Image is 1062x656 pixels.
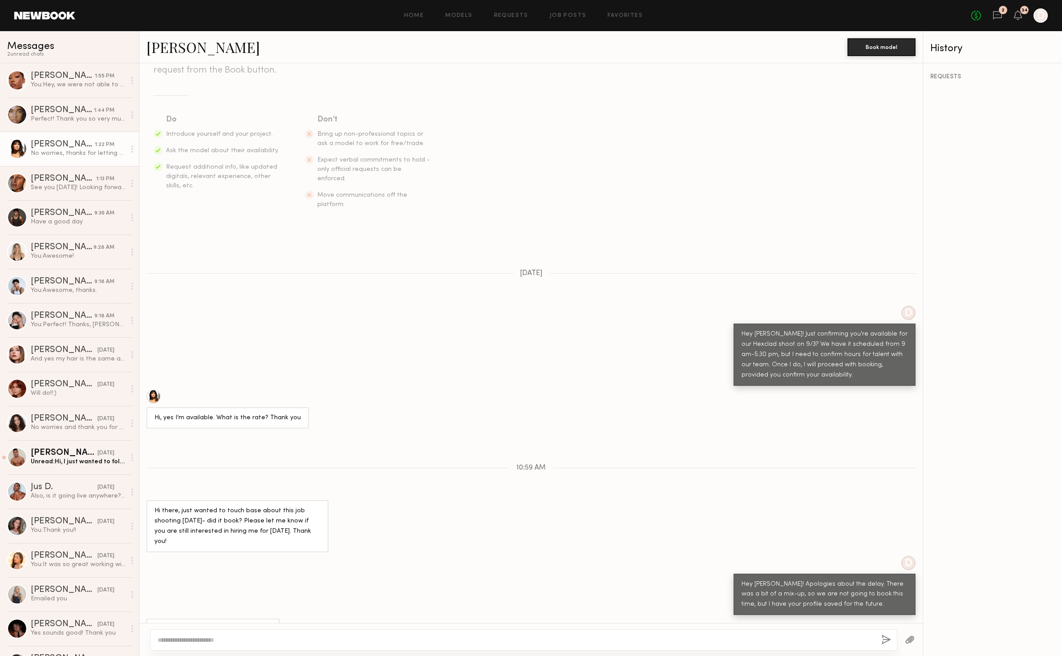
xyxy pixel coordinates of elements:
[550,13,587,19] a: Job Posts
[95,141,114,149] div: 1:22 PM
[97,586,114,595] div: [DATE]
[516,464,546,472] span: 10:59 AM
[7,41,54,52] span: Messages
[742,579,908,610] div: Hey [PERSON_NAME]! Apologies about the delay. There was a bit of a mix-up, so we are not going to...
[31,595,126,603] div: Emailed you
[31,252,126,260] div: You: Awesome!
[31,449,97,458] div: [PERSON_NAME]
[31,629,126,637] div: Yes sounds good! Thank you
[31,355,126,363] div: And yes my hair is the same as the photos!
[445,13,472,19] a: Models
[317,192,407,207] span: Move communications off the platform.
[742,329,908,381] div: Hey [PERSON_NAME]! Just confirming you're available for our Hexclad shoot on 9/3? We have it sche...
[31,586,97,595] div: [PERSON_NAME]
[93,243,114,252] div: 9:28 AM
[97,620,114,629] div: [DATE]
[31,183,126,192] div: See you [DATE]! Looking forward :)
[97,346,114,355] div: [DATE]
[1001,8,1005,13] div: 2
[166,113,280,126] div: Do
[930,44,1055,54] div: History
[97,449,114,458] div: [DATE]
[993,10,1002,21] a: 2
[494,13,528,19] a: Requests
[94,278,114,286] div: 9:18 AM
[31,517,97,526] div: [PERSON_NAME]
[847,43,916,50] a: Book model
[31,218,126,226] div: Have a good day
[31,551,97,560] div: [PERSON_NAME]
[31,380,97,389] div: [PERSON_NAME]
[31,346,97,355] div: [PERSON_NAME]
[404,13,424,19] a: Home
[31,72,95,81] div: [PERSON_NAME]
[31,286,126,295] div: You: Awesome, thanks.
[608,13,643,19] a: Favorites
[930,74,1055,80] div: REQUESTS
[31,526,126,535] div: You: Thank you!!
[97,552,114,560] div: [DATE]
[94,106,114,115] div: 1:44 PM
[31,115,126,123] div: Perfect! Thank you so very much for letting me know!
[97,483,114,492] div: [DATE]
[847,38,916,56] button: Book model
[317,113,431,126] div: Don’t
[31,312,94,320] div: [PERSON_NAME]
[31,389,126,397] div: Will do!!:)
[31,174,96,183] div: [PERSON_NAME]
[31,414,97,423] div: [PERSON_NAME]
[31,620,97,629] div: [PERSON_NAME]
[97,518,114,526] div: [DATE]
[95,72,114,81] div: 1:55 PM
[31,140,95,149] div: [PERSON_NAME]
[31,423,126,432] div: No worries and thank you for the consideration!! :)
[154,413,301,423] div: Hi, yes I’m available. What is the rate? Thank you
[31,277,94,286] div: [PERSON_NAME]
[31,243,93,252] div: [PERSON_NAME]
[166,164,277,189] span: Request additional info, like updated digitals, relevant experience, other skills, etc.
[31,106,94,115] div: [PERSON_NAME]
[31,149,126,158] div: No worries, thanks for letting me know!
[154,506,320,547] div: Hi there, just wanted to touch base about this job shooting [DATE]- did it book? Please let me kn...
[94,312,114,320] div: 9:18 AM
[31,492,126,500] div: Also, is it going live anywhere? Ie their site, IG, etc..
[31,81,126,89] div: You: Hey, we were not able to get approval for the $250 rate. Are you still interested or should ...
[520,270,543,277] span: [DATE]
[96,175,114,183] div: 1:13 PM
[31,560,126,569] div: You: It was so great working with you! You crushed it!
[317,131,425,146] span: Bring up non-professional topics or ask a model to work for free/trade.
[1021,8,1028,13] div: 34
[97,415,114,423] div: [DATE]
[31,483,97,492] div: Jus D.
[31,458,126,466] div: Unread: Hi, I just wanted to follow up and see if any of those Curology pictures have been made p...
[31,209,94,218] div: [PERSON_NAME]
[317,157,430,182] span: Expect verbal commitments to hold - only official requests can be enforced.
[1034,8,1048,23] a: D
[166,131,273,137] span: Introduce yourself and your project.
[166,148,279,154] span: Ask the model about their availability.
[97,381,114,389] div: [DATE]
[146,37,260,57] a: [PERSON_NAME]
[94,209,114,218] div: 9:30 AM
[31,320,126,329] div: You: Perfect! Thanks, [PERSON_NAME].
